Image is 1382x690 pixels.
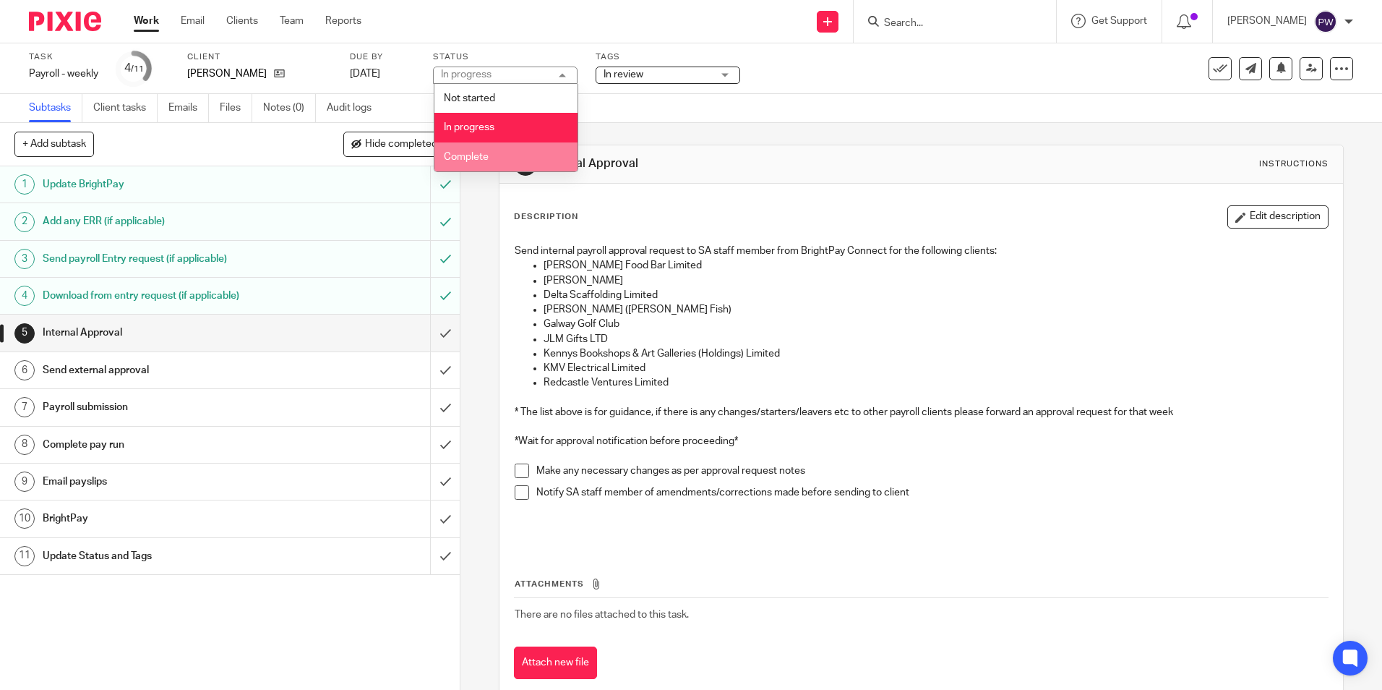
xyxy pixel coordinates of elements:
h1: Internal Approval [545,156,952,171]
img: Pixie [29,12,101,31]
h1: Internal Approval [43,322,291,344]
div: 10 [14,508,35,529]
button: + Add subtask [14,132,94,156]
p: Kennys Bookshops & Art Galleries (Holdings) Limited [544,346,1327,361]
span: Get Support [1091,16,1147,26]
h1: Update BrightPay [43,174,291,195]
span: Hide completed [365,139,437,150]
span: In progress [444,122,494,132]
a: Reports [325,14,361,28]
h1: Download from entry request (if applicable) [43,285,291,307]
p: [PERSON_NAME] [544,273,1327,288]
a: Files [220,94,252,122]
p: [PERSON_NAME] [1227,14,1307,28]
div: 7 [14,397,35,417]
div: 4 [124,60,144,77]
a: Email [181,14,205,28]
small: /11 [131,65,144,73]
h1: Add any ERR (if applicable) [43,210,291,232]
h1: Send external approval [43,359,291,381]
p: Notify SA staff member of amendments/corrections made before sending to client [536,485,1327,500]
div: 9 [14,472,35,492]
button: Edit description [1227,205,1329,229]
span: In review [604,69,643,80]
a: Notes (0) [263,94,316,122]
p: [PERSON_NAME] Food Bar Limited [544,258,1327,273]
button: Hide completed [343,132,445,156]
p: Redcastle Ventures Limited [544,375,1327,390]
p: *Wait for approval notification before proceeding* [515,434,1327,448]
div: 3 [14,249,35,269]
p: [PERSON_NAME] [187,67,267,81]
h1: Send payroll Entry request (if applicable) [43,248,291,270]
a: Work [134,14,159,28]
div: 2 [14,212,35,232]
a: Client tasks [93,94,158,122]
p: [PERSON_NAME] ([PERSON_NAME] Fish) [544,302,1327,317]
p: Galway Golf Club [544,317,1327,331]
span: [DATE] [350,69,380,79]
p: Description [514,211,578,223]
div: 11 [14,546,35,566]
a: Emails [168,94,209,122]
input: Search [883,17,1013,30]
h1: Complete pay run [43,434,291,456]
span: Attachments [515,580,584,588]
label: Client [187,51,332,63]
a: Audit logs [327,94,382,122]
div: 6 [14,360,35,380]
label: Task [29,51,98,63]
div: In progress [441,69,492,80]
span: Complete [444,152,489,162]
span: There are no files attached to this task. [515,610,689,620]
h1: Email payslips [43,471,291,493]
button: Attach new file [514,647,597,679]
label: Due by [350,51,415,63]
div: Payroll - weekly [29,67,98,81]
div: Instructions [1259,158,1329,170]
p: Make any necessary changes as per approval request notes [536,464,1327,478]
div: 8 [14,435,35,455]
p: * The list above is for guidance, if there is any changes/starters/leavers etc to other payroll c... [515,405,1327,419]
div: 4 [14,286,35,306]
h1: Payroll submission [43,396,291,418]
span: Not started [444,93,495,103]
a: Team [280,14,304,28]
div: 5 [14,323,35,344]
p: Send internal payroll approval request to SA staff member from BrightPay Connect for the followin... [515,244,1327,258]
label: Tags [596,51,740,63]
p: JLM Gifts LTD [544,332,1327,346]
label: Status [433,51,578,63]
h1: Update Status and Tags [43,545,291,567]
a: Subtasks [29,94,82,122]
p: Delta Scaffolding Limited [544,288,1327,302]
p: KMV Electrical Limited [544,361,1327,375]
div: 1 [14,174,35,195]
a: Clients [226,14,258,28]
h1: BrightPay [43,508,291,529]
img: svg%3E [1314,10,1337,33]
